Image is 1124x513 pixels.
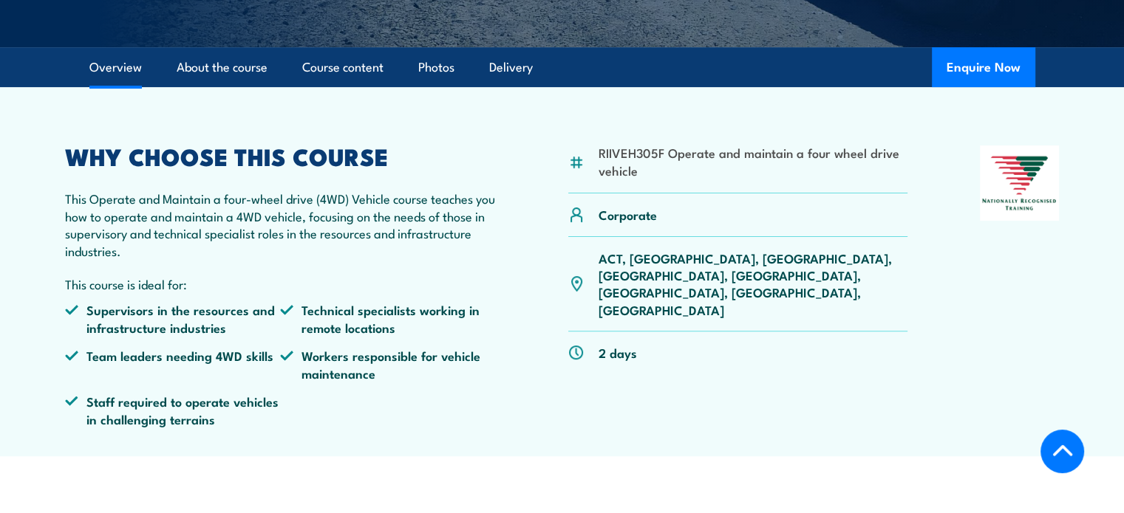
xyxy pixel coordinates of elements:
[280,347,496,382] li: Workers responsible for vehicle maintenance
[418,48,454,87] a: Photos
[65,275,497,292] p: This course is ideal for:
[89,48,142,87] a: Overview
[489,48,533,87] a: Delivery
[302,48,384,87] a: Course content
[280,301,496,336] li: Technical specialists working in remote locations
[599,249,908,319] p: ACT, [GEOGRAPHIC_DATA], [GEOGRAPHIC_DATA], [GEOGRAPHIC_DATA], [GEOGRAPHIC_DATA], [GEOGRAPHIC_DATA...
[599,144,908,179] li: RIIVEH305F Operate and maintain a four wheel drive vehicle
[177,48,268,87] a: About the course
[599,206,657,223] p: Corporate
[65,190,497,259] p: This Operate and Maintain a four-wheel drive (4WD) Vehicle course teaches you how to operate and ...
[65,393,281,427] li: Staff required to operate vehicles in challenging terrains
[599,344,637,361] p: 2 days
[980,145,1060,221] img: Nationally Recognised Training logo.
[932,47,1035,87] button: Enquire Now
[65,347,281,382] li: Team leaders needing 4WD skills
[65,145,497,166] h2: WHY CHOOSE THIS COURSE
[65,301,281,336] li: Supervisors in the resources and infrastructure industries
